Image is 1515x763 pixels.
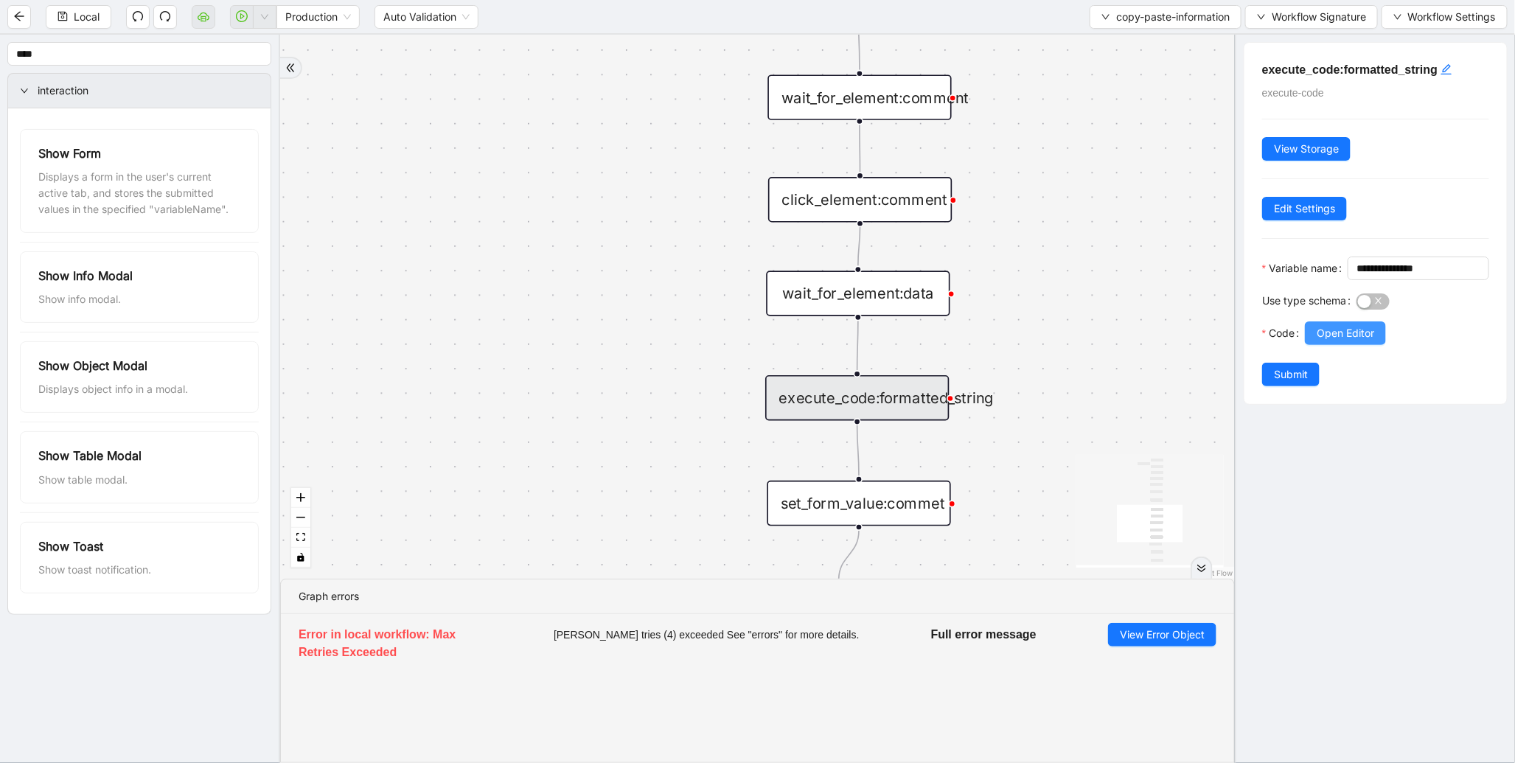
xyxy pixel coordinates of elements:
a: React Flow attribution [1194,568,1233,577]
span: save [58,11,68,21]
h5: Error in local workflow: Max Retries Exceeded [299,626,482,661]
span: play-circle [236,10,248,22]
div: Show Toast [38,537,240,556]
button: Edit Settings [1262,197,1347,220]
span: Workflow Signature [1272,9,1366,25]
span: Code [1269,325,1295,341]
div: Show info modal. [38,291,240,307]
button: fit view [291,528,310,548]
div: Displays object info in a modal. [38,381,240,397]
button: downWorkflow Settings [1382,5,1508,29]
button: undo [126,5,150,29]
span: down [1257,13,1266,21]
span: Use type schema [1262,293,1346,309]
button: downWorkflow Signature [1245,5,1378,29]
button: saveLocal [46,5,111,29]
div: Show Form [38,144,240,163]
button: toggle interactivity [291,548,310,568]
span: Production [285,6,351,28]
div: click_element:comment [768,177,952,223]
div: Show toast notification. [38,562,240,578]
span: interaction [38,83,259,99]
span: down [260,13,269,21]
button: View Storage [1262,137,1351,161]
span: View Error Object [1120,627,1205,643]
button: zoom out [291,508,310,528]
span: arrow-left [13,10,25,22]
span: [PERSON_NAME] tries (4) exceeded See "errors" for more details. [554,627,860,643]
span: Workflow Settings [1408,9,1496,25]
div: execute_code:formatted_string [765,375,949,421]
button: Submit [1262,363,1320,386]
span: execute-code [1262,87,1324,99]
button: cloud-server [192,5,215,29]
span: down [1101,13,1110,21]
span: double-right [1197,563,1207,574]
button: arrow-left [7,5,31,29]
span: Open Editor [1317,325,1374,341]
button: Open Editor [1305,321,1386,345]
span: cloud-server [198,10,209,22]
div: click to edit id [1441,60,1452,78]
span: Submit [1274,366,1308,383]
button: play-circle [230,5,254,29]
span: View Storage [1274,141,1339,157]
span: Variable name [1269,260,1337,276]
div: Show Info Modal [38,267,240,285]
g: Edge from set_form_value:commet to show_message_modal: [839,531,859,581]
div: Show table modal. [38,472,240,488]
div: set_form_value:commet [767,481,951,526]
button: down [253,5,276,29]
span: Auto Validation [383,6,470,28]
button: downcopy-paste-information [1090,5,1241,29]
div: Displays a form in the user's current active tab, and stores the submitted values in the specifie... [38,169,240,217]
span: edit [1441,63,1452,75]
div: Graph errors [299,588,1216,605]
div: interaction [8,74,271,108]
span: Local [74,9,100,25]
span: copy-paste-information [1116,9,1230,25]
div: Show Object Modal [38,357,240,375]
span: Edit Settings [1274,201,1335,217]
h5: execute_code:formatted_string [1262,60,1489,79]
button: zoom in [291,488,310,508]
div: wait_for_element:data [766,271,950,316]
span: redo [159,10,171,22]
span: down [1393,13,1402,21]
span: double-right [285,63,296,73]
button: redo [153,5,177,29]
g: Edge from click_element:comment to wait_for_element:data [858,227,860,266]
span: undo [132,10,144,22]
button: View Error Object [1108,623,1216,647]
div: wait_for_element:comment [768,74,952,120]
span: right [20,86,29,95]
div: Show Table Modal [38,447,240,465]
h5: Full error message [931,626,1037,644]
g: Edge from execute_code:formatted_string to set_form_value:commet [857,425,859,476]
